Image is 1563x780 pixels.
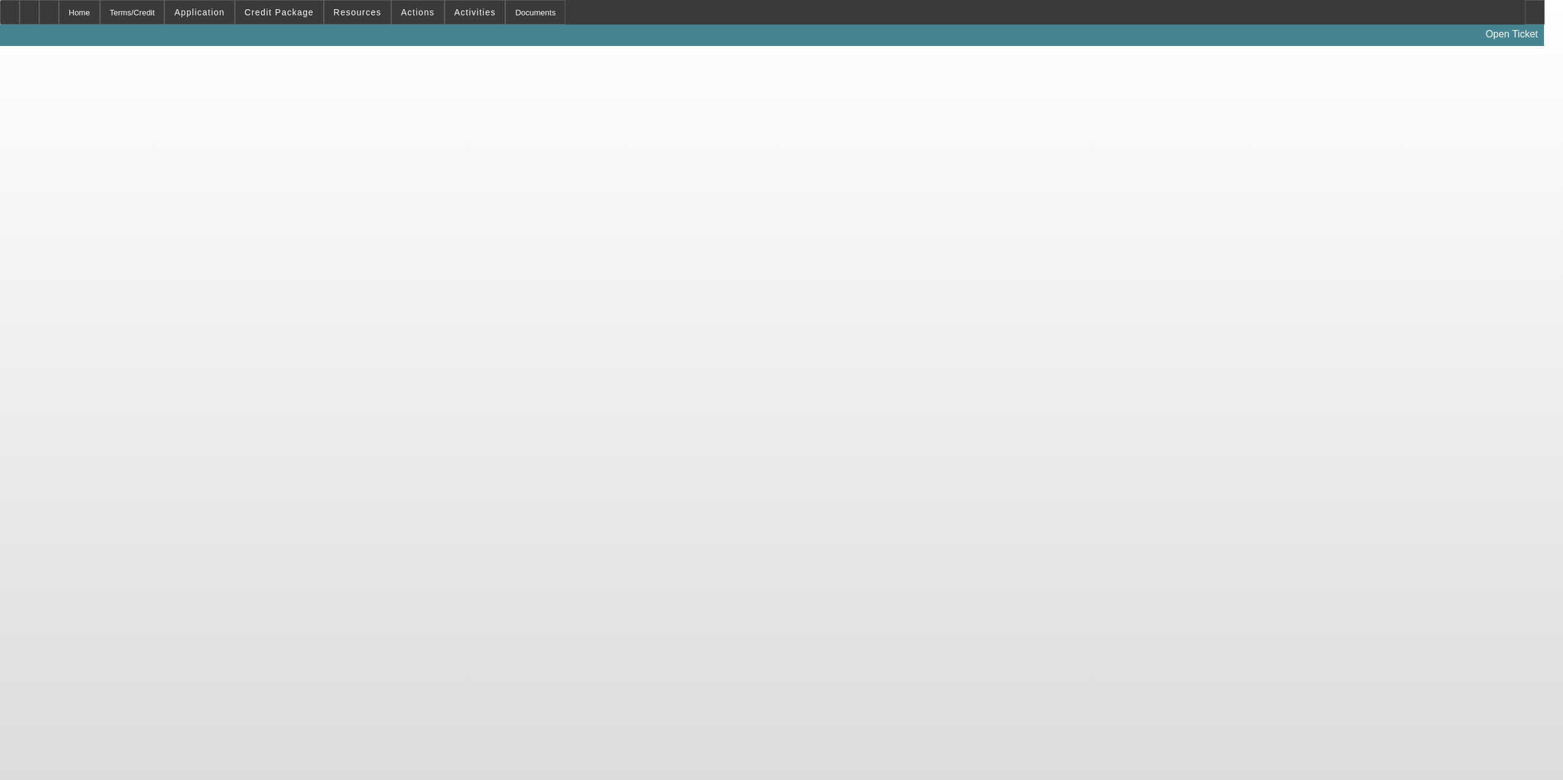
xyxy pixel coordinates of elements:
button: Actions [392,1,444,24]
a: Open Ticket [1481,24,1543,45]
button: Application [165,1,234,24]
span: Actions [401,7,435,17]
span: Activities [454,7,496,17]
button: Credit Package [235,1,323,24]
span: Application [174,7,224,17]
span: Credit Package [245,7,314,17]
button: Resources [324,1,391,24]
button: Activities [445,1,505,24]
span: Resources [334,7,381,17]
